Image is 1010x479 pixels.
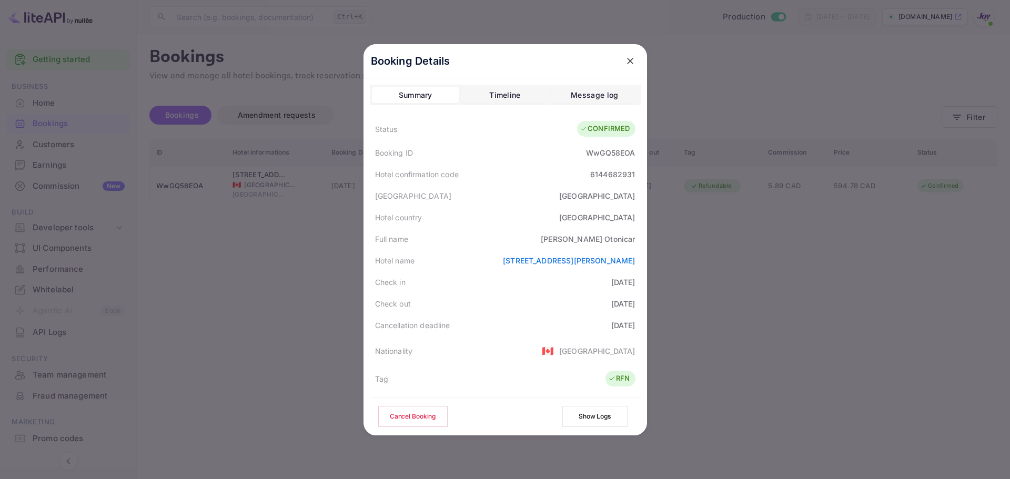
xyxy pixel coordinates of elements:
div: [GEOGRAPHIC_DATA] [559,345,635,356]
div: Hotel confirmation code [375,169,459,180]
div: [GEOGRAPHIC_DATA] [559,190,635,201]
div: RFN [608,373,630,384]
button: close [621,52,640,70]
button: Summary [372,87,459,104]
button: Timeline [461,87,549,104]
div: [PERSON_NAME] Otonicar [541,233,635,244]
div: [DATE] [611,277,635,288]
div: Tag [375,373,388,384]
div: Check in [375,277,406,288]
div: WwGQ58EOA [586,147,635,158]
div: Status [375,124,398,135]
div: Nationality [375,345,413,356]
button: Cancel Booking [378,406,448,427]
div: Cancellation deadline [375,320,450,331]
div: Message log [571,89,618,101]
p: Booking Details [371,53,450,69]
button: Message log [551,87,638,104]
button: Show Logs [562,406,628,427]
div: CONFIRMED [580,124,630,134]
span: United States [542,341,554,360]
div: [GEOGRAPHIC_DATA] [375,190,452,201]
div: [DATE] [611,320,635,331]
div: Check out [375,298,411,309]
a: [STREET_ADDRESS][PERSON_NAME] [503,256,635,265]
div: 6144682931 [590,169,635,180]
div: Hotel name [375,255,415,266]
div: Full name [375,233,408,244]
div: [DATE] [611,298,635,309]
div: [GEOGRAPHIC_DATA] [559,212,635,223]
div: Booking ID [375,147,413,158]
div: Timeline [489,89,520,101]
div: Hotel country [375,212,422,223]
div: Summary [399,89,432,101]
